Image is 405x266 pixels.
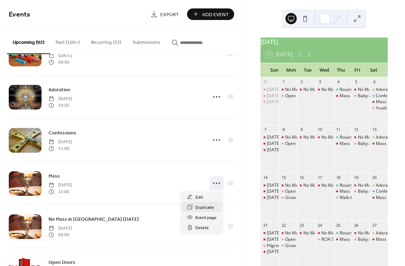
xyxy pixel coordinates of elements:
[321,237,347,242] div: RCIA Session
[267,188,292,194] div: [DATE] Mass
[266,63,283,77] div: Sun
[299,175,304,180] div: 16
[279,195,297,201] div: Grow your faith
[321,230,401,236] div: No Mass in [GEOGRAPHIC_DATA] [DATE]
[340,87,353,93] div: Rosary
[267,93,292,99] div: [DATE] Mass
[49,86,70,94] span: Adoration
[354,223,359,228] div: 26
[321,182,401,188] div: No Mass in [GEOGRAPHIC_DATA] [DATE]
[285,93,309,99] div: Open Doors
[369,105,388,111] div: Youth Fun Café
[376,237,386,242] div: Mass
[49,145,72,152] span: 11:00
[160,11,179,18] span: Export
[267,87,292,93] div: [DATE] Mass
[333,93,352,99] div: Mass
[279,93,297,99] div: Open Doors
[372,127,377,132] div: 13
[145,8,184,20] a: Export
[358,188,401,194] div: Baby & Toddler Group
[335,79,341,85] div: 4
[315,134,333,140] div: No Mass in Abingdon today
[263,175,268,180] div: 14
[315,237,333,242] div: RCIA Session
[333,188,352,194] div: Mass
[202,11,229,18] span: Add Event
[369,230,388,236] div: Adoration
[369,99,388,105] div: Mass
[49,172,60,180] a: Mass
[285,195,315,201] div: Grow your faith
[335,127,341,132] div: 11
[376,182,395,188] div: Adoration
[354,79,359,85] div: 5
[195,194,203,201] span: Edit
[333,87,352,93] div: Rosary
[50,28,85,53] button: Past (100+)
[372,175,377,180] div: 20
[49,59,72,65] span: 09:30
[369,182,388,188] div: Adoration
[349,63,366,77] div: Fri
[261,147,279,153] div: Sunday Mass
[285,243,315,249] div: Grow your faith
[49,139,72,145] span: [DATE]
[340,182,353,188] div: Rosary
[267,237,292,242] div: [DATE] Mass
[285,188,309,194] div: Open Doors
[354,175,359,180] div: 19
[285,237,309,242] div: Open Doors
[285,182,365,188] div: No Mass in [GEOGRAPHIC_DATA] [DATE]
[261,134,279,140] div: Sunday Mass
[352,87,370,93] div: No Mass in Abingdon today
[376,195,386,201] div: Mass
[299,223,304,228] div: 23
[317,79,322,85] div: 3
[340,195,362,201] div: Walk & Talk
[352,230,370,236] div: No Mass in Abingdon today
[340,134,353,140] div: Rosary
[317,127,322,132] div: 10
[340,188,350,194] div: Mass
[340,93,350,99] div: Mass
[352,237,370,242] div: Baby & Toddler Group
[49,182,72,188] span: [DATE]
[261,237,279,242] div: Sunday Mass
[285,230,365,236] div: No Mass in [GEOGRAPHIC_DATA] [DATE]
[358,237,401,242] div: Baby & Toddler Group
[49,129,76,137] a: Confessions
[261,87,279,93] div: Sunday Mass
[376,188,400,194] div: Confessions
[315,182,333,188] div: No Mass in Abingdon today
[335,223,341,228] div: 25
[267,195,292,201] div: [DATE] Mass
[267,230,292,236] div: [DATE] Mass
[317,175,322,180] div: 17
[315,87,333,93] div: No Mass in Abingdon today
[352,134,370,140] div: No Mass in Abingdon today
[297,230,315,236] div: No Mass in Abingdon today
[299,79,304,85] div: 2
[195,214,217,221] span: Event page
[187,8,234,20] a: Add Event
[281,223,286,228] div: 22
[333,237,352,242] div: Mass
[299,63,316,77] div: Tue
[340,237,350,242] div: Mass
[369,134,388,140] div: Adoration
[376,87,395,93] div: Adoration
[263,223,268,228] div: 21
[321,87,401,93] div: No Mass in [GEOGRAPHIC_DATA] [DATE]
[49,232,72,238] span: 09:00
[369,93,388,99] div: Confessions
[261,93,279,99] div: Sunday Mass
[281,175,286,180] div: 15
[352,188,370,194] div: Baby & Toddler Group
[297,87,315,93] div: No Mass in Abingdon today
[49,129,76,137] span: Confessions
[279,243,297,249] div: Grow your faith
[49,102,72,108] span: 10:55
[279,188,297,194] div: Open Doors
[279,182,297,188] div: No Mass in Abingdon today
